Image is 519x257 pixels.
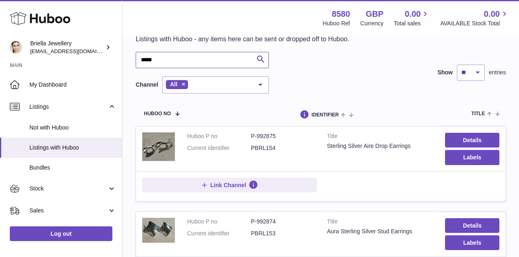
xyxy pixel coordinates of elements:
[445,133,499,147] a: Details
[170,81,177,87] span: All
[136,81,158,89] label: Channel
[30,40,104,55] div: Briella Jewellery
[210,181,246,189] span: Link Channel
[311,112,339,118] span: identifier
[471,111,485,116] span: title
[29,81,116,89] span: My Dashboard
[10,226,112,241] a: Log out
[142,218,175,243] img: Aura Sterling Silver Stud Earrings
[187,132,251,140] dt: Huboo P no
[440,20,509,27] span: AVAILABLE Stock Total
[251,218,315,226] dd: P-992874
[29,185,107,192] span: Stock
[445,218,499,233] a: Details
[10,41,22,54] img: hello@briellajewellery.com
[29,207,107,215] span: Sales
[29,124,116,132] span: Not with Huboo
[405,9,421,20] span: 0.00
[142,178,317,192] button: Link Channel
[327,218,433,228] strong: Title
[144,111,171,116] span: Huboo no
[251,144,315,152] dd: PBRL154
[323,20,350,27] div: Huboo Ref
[251,230,315,237] dd: PBRL153
[327,228,433,235] div: Aura Sterling Silver Stud Earrings
[187,230,251,237] dt: Current identifier
[29,164,116,172] span: Bundles
[142,132,175,161] img: Sterling Silver Aire Drop Earrings
[187,218,251,226] dt: Huboo P no
[440,9,509,27] a: 0.00 AVAILABLE Stock Total
[394,9,430,27] a: 0.00 Total sales
[484,9,500,20] span: 0.00
[251,132,315,140] dd: P-992875
[327,132,433,142] strong: Title
[438,69,453,76] label: Show
[327,142,433,150] div: Sterling Silver Aire Drop Earrings
[29,103,107,111] span: Listings
[394,20,430,27] span: Total sales
[30,48,120,54] span: [EMAIL_ADDRESS][DOMAIN_NAME]
[187,144,251,152] dt: Current identifier
[29,144,116,152] span: Listings with Huboo
[366,9,383,20] strong: GBP
[332,9,350,20] strong: 8580
[360,20,384,27] div: Currency
[136,35,349,44] p: Listings with Huboo - any items here can be sent or dropped off to Huboo.
[445,150,499,165] button: Labels
[489,69,506,76] span: entries
[445,235,499,250] button: Labels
